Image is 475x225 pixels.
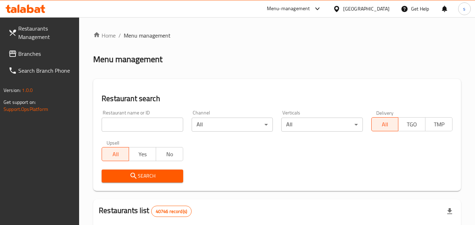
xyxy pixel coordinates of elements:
span: Branches [18,49,74,58]
h2: Menu management [93,54,162,65]
button: All [371,117,399,131]
span: Search Branch Phone [18,66,74,75]
span: Restaurants Management [18,24,74,41]
li: / [118,31,121,40]
button: Search [102,170,183,183]
a: Home [93,31,116,40]
span: TMP [428,119,450,130]
button: TMP [425,117,452,131]
div: Export file [441,203,458,220]
span: 1.0.0 [22,86,33,95]
button: Yes [129,147,156,161]
span: All [374,119,396,130]
span: No [159,149,180,159]
span: Yes [132,149,153,159]
span: Get support on: [4,98,36,107]
div: Total records count [151,206,192,217]
span: All [105,149,126,159]
span: s [463,5,466,13]
a: Search Branch Phone [3,62,79,79]
div: Menu-management [267,5,310,13]
nav: breadcrumb [93,31,461,40]
div: [GEOGRAPHIC_DATA] [343,5,390,13]
button: TGO [398,117,425,131]
a: Branches [3,45,79,62]
input: Search for restaurant name or ID.. [102,118,183,132]
a: Support.OpsPlatform [4,105,48,114]
label: Upsell [107,140,120,145]
span: 40746 record(s) [152,208,191,215]
div: All [281,118,362,132]
button: No [156,147,183,161]
span: Version: [4,86,21,95]
label: Delivery [376,110,394,115]
div: All [192,118,273,132]
span: Menu management [124,31,171,40]
span: TGO [401,119,423,130]
button: All [102,147,129,161]
h2: Restaurants list [99,205,192,217]
span: Search [107,172,177,180]
h2: Restaurant search [102,93,452,104]
a: Restaurants Management [3,20,79,45]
